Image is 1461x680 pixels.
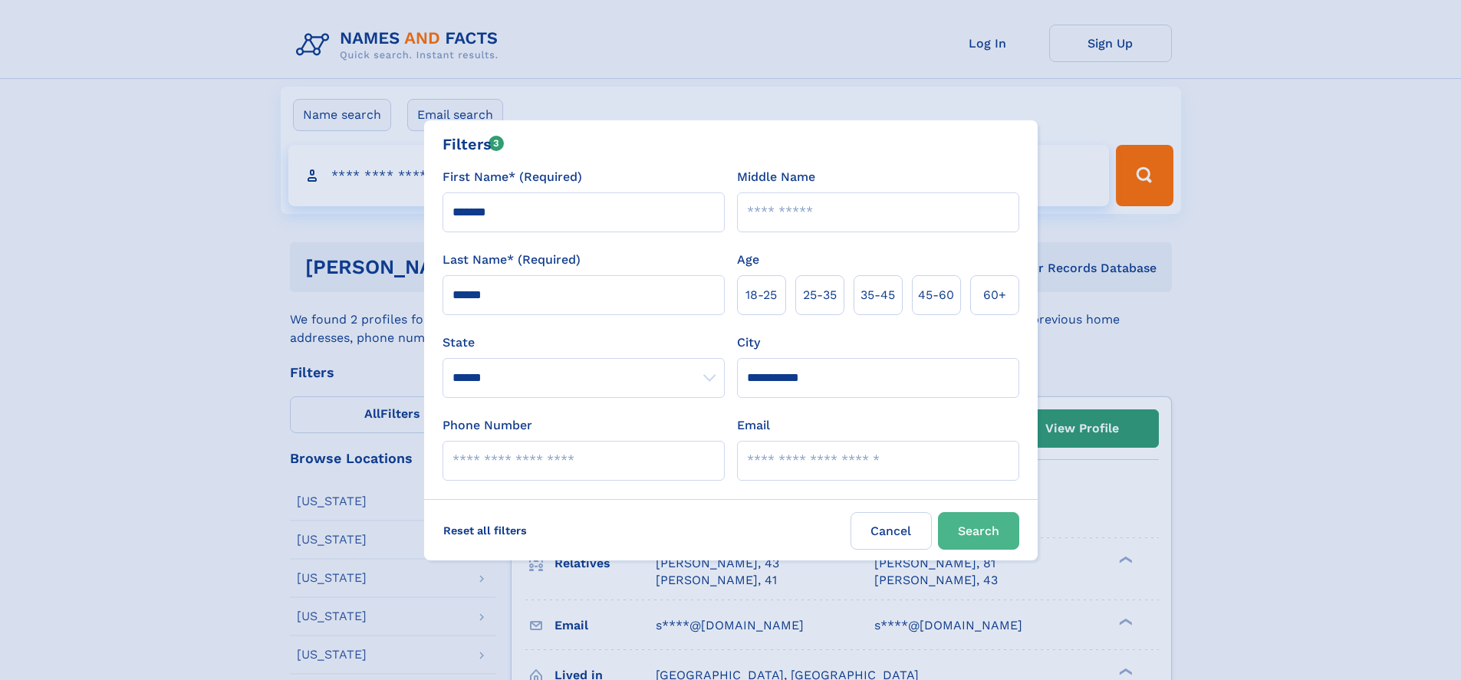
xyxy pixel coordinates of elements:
label: Cancel [851,512,932,550]
label: State [443,333,725,352]
div: Filters [443,133,505,156]
span: 35‑45 [860,286,895,304]
label: Reset all filters [433,512,537,549]
label: Phone Number [443,416,532,435]
label: Age [737,251,759,269]
label: Middle Name [737,168,815,186]
label: Last Name* (Required) [443,251,581,269]
span: 18‑25 [745,286,777,304]
label: City [737,333,760,352]
span: 25‑35 [803,286,837,304]
span: 45‑60 [918,286,954,304]
button: Search [938,512,1019,550]
label: First Name* (Required) [443,168,582,186]
span: 60+ [983,286,1006,304]
label: Email [737,416,770,435]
